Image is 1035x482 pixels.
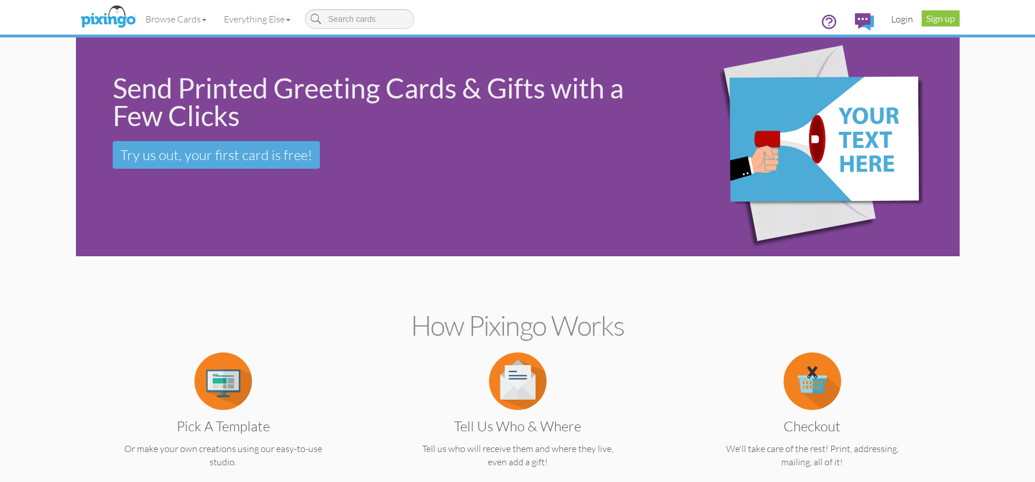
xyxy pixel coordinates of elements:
[78,3,139,32] img: pixingo logo
[688,442,937,469] p: We'll take care of the rest! Print, addressing, mailing, all of it!
[674,21,952,273] img: eb544e90-0942-4412-bfe0-c610d3f4da7c.png
[194,352,252,410] img: item.alt
[688,374,937,469] a: Checkout We'll take care of the rest! Print, addressing, mailing, all of it!
[98,374,348,469] a: Pick a Template Or make your own creations using our easy-to-use studio.
[305,9,414,29] input: Search cards
[883,5,922,33] a: Login
[489,352,547,410] img: item.alt
[402,419,634,434] h3: Tell us Who & Where
[696,419,929,434] h3: Checkout
[215,5,299,33] a: Everything Else
[1034,481,1035,482] iframe: Chat
[120,146,312,164] span: Try us out, your first card is free!
[784,352,841,410] img: item.alt
[113,141,320,169] a: Try us out, your first card is free!
[855,13,874,31] img: comments.svg
[922,10,960,26] a: Sign up
[98,442,348,469] p: Or make your own creations using our easy-to-use studio.
[113,74,656,130] div: Send Printed Greeting Cards & Gifts with a Few Clicks
[107,419,339,434] h3: Pick a Template
[393,374,643,469] a: Tell us Who & Where Tell us who will receive them and where they live, even add a gift!
[137,5,215,33] a: Browse Cards
[96,310,939,341] h2: How Pixingo works
[393,442,643,469] p: Tell us who will receive them and where they live, even add a gift!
